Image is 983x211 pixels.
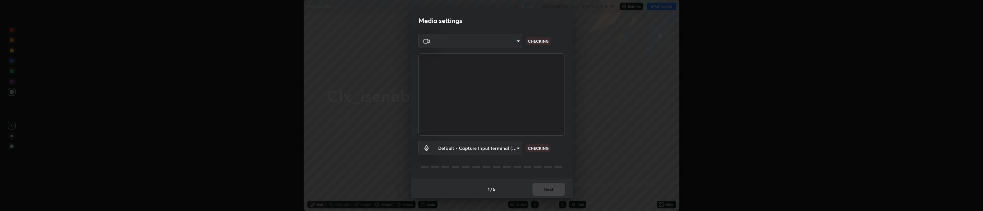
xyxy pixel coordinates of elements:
div: ​ [434,34,522,48]
h2: Media settings [418,17,462,25]
p: CHECKING [528,38,549,44]
h4: / [490,186,492,193]
h4: 5 [493,186,496,193]
p: CHECKING [528,145,549,151]
div: ​ [434,141,522,155]
h4: 1 [488,186,490,193]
